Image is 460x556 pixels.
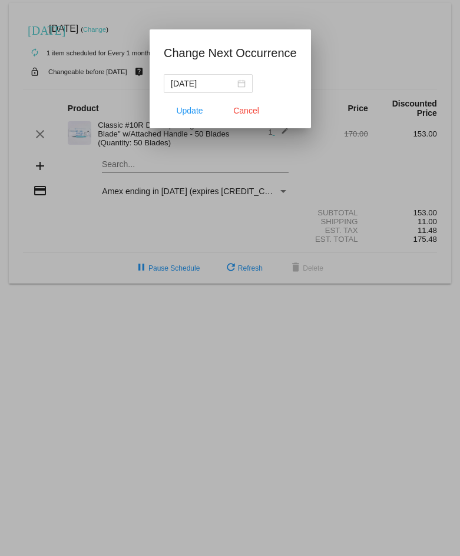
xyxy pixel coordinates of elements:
[164,100,216,121] button: Update
[220,100,272,121] button: Close dialog
[233,106,259,115] span: Cancel
[171,77,235,90] input: Select date
[164,44,297,62] h1: Change Next Occurrence
[176,106,203,115] span: Update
